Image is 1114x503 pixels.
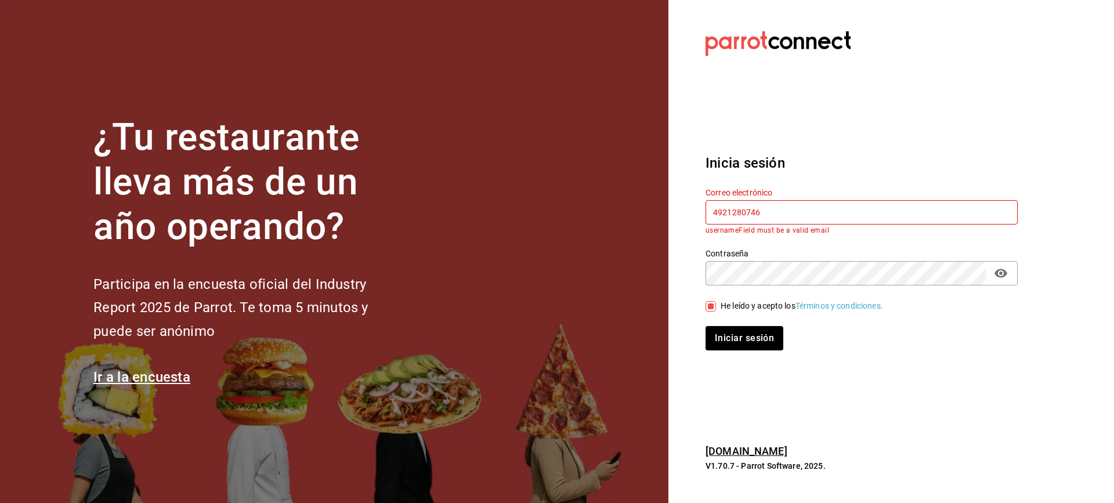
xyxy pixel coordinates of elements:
[706,226,1018,234] p: usernameField must be a valid email
[991,263,1011,283] button: passwordField
[706,249,1018,258] label: Contraseña
[706,445,787,457] a: [DOMAIN_NAME]
[93,115,407,249] h1: ¿Tu restaurante lleva más de un año operando?
[93,273,407,343] h2: Participa en la encuesta oficial del Industry Report 2025 de Parrot. Te toma 5 minutos y puede se...
[706,200,1018,225] input: Ingresa tu correo electrónico
[93,369,190,385] a: Ir a la encuesta
[706,188,1018,196] label: Correo electrónico
[721,300,883,312] div: He leído y acepto los
[706,460,1018,472] p: V1.70.7 - Parrot Software, 2025.
[706,153,1018,173] h3: Inicia sesión
[795,301,883,310] a: Términos y condiciones.
[706,326,783,350] button: Iniciar sesión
